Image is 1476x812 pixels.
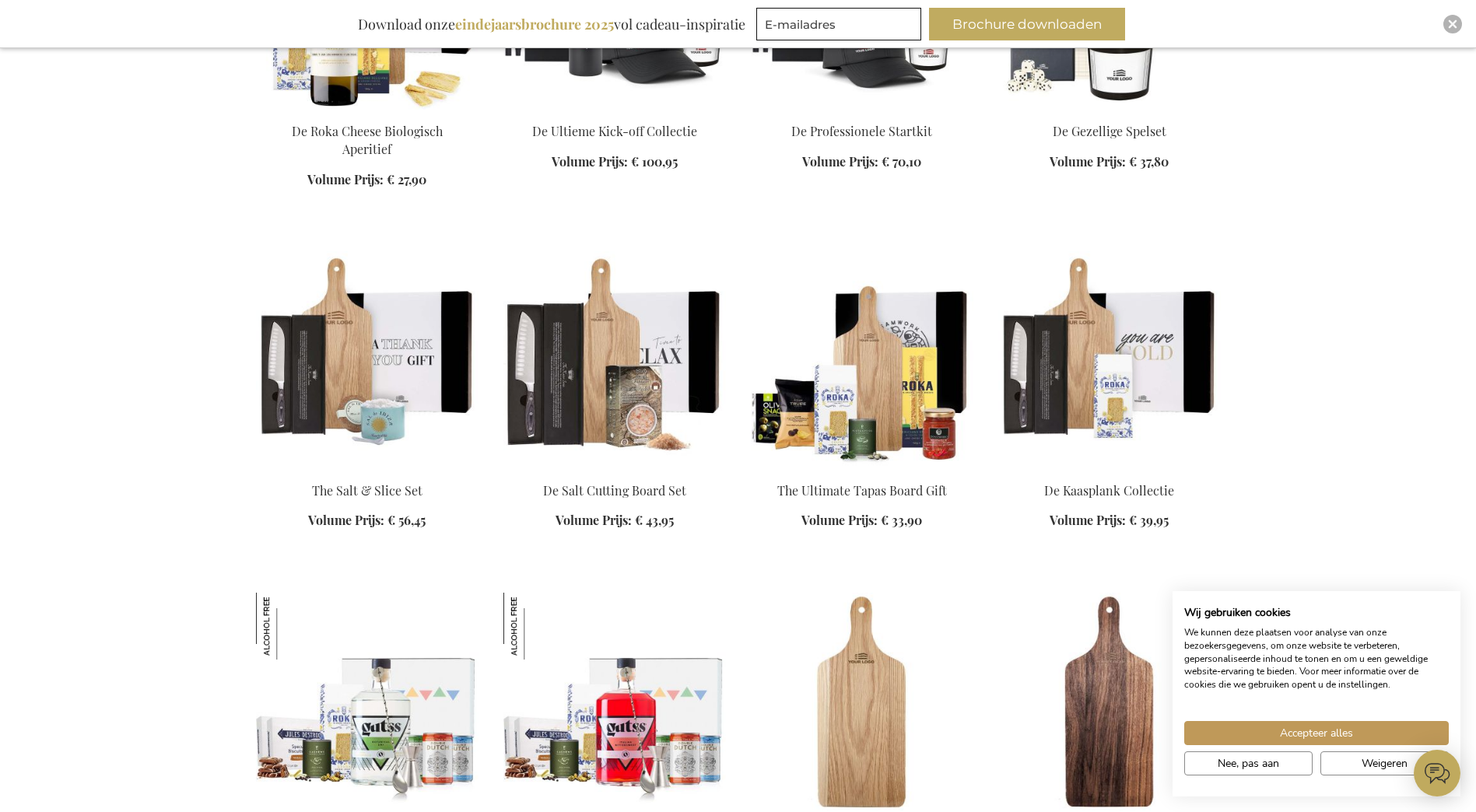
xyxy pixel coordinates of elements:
[1414,750,1460,796] iframe: belco-activator-frame
[1184,721,1449,745] button: Accepteer alle cookies
[802,153,878,170] span: Volume Prijs:
[635,512,674,528] span: € 43,95
[751,251,973,469] img: The Ultimate Tapas Board Gift
[1044,482,1174,499] a: De Kaasplank Collectie
[631,153,678,170] span: € 100,95
[1050,153,1126,170] span: Volume Prijs:
[556,512,632,528] span: Volume Prijs:
[308,512,384,528] span: Volume Prijs:
[552,153,678,171] a: Volume Prijs: € 100,95
[929,8,1125,40] button: Brochure downloaden
[791,123,932,139] a: De Professionele Startkit
[1362,755,1408,772] span: Weigeren
[503,463,726,478] a: De Salt Cutting Board Set
[751,463,973,478] a: The Ultimate Tapas Board Gift
[998,593,1221,810] img: Gepersonaliseerde Walnoot Snijplank
[292,123,443,157] a: De Roka Cheese Biologisch Aperitief
[256,593,323,660] img: Gutss Alcoholvrije Gin & Tonic Set
[1280,725,1353,741] span: Accepteer alles
[777,482,947,499] a: The Ultimate Tapas Board Gift
[455,15,614,33] b: eindejaarsbrochure 2025
[756,8,921,40] input: E-mailadres
[387,171,426,187] span: € 27,90
[1184,626,1449,691] p: We kunnen deze plaatsen voor analyse van onze bezoekersgegevens, om onze website te verbeteren, g...
[881,512,922,528] span: € 33,90
[751,103,973,118] a: The Professional Starter Kit
[256,593,479,810] img: Gutss Non-Alcoholic Gin & Tonic Set
[556,512,674,530] a: Volume Prijs: € 43,95
[801,512,922,530] a: Volume Prijs: € 33,90
[308,512,426,530] a: Volume Prijs: € 56,45
[801,512,878,528] span: Volume Prijs:
[1443,15,1462,33] div: Close
[756,8,926,45] form: marketing offers and promotions
[1050,153,1169,171] a: Volume Prijs: € 37,80
[552,153,628,170] span: Volume Prijs:
[503,103,726,118] a: The Ultimate Kick-off Collection
[751,593,973,810] img: Personalised Oak Cutting Board
[1129,512,1169,528] span: € 39,95
[503,593,570,660] img: Gutss Alcoholvrije Aperol Set
[1050,512,1126,528] span: Volume Prijs:
[1320,751,1449,775] button: Alle cookies weigeren
[543,482,686,499] a: De Salt Cutting Board Set
[998,463,1221,478] a: The Cheese Board Collection
[256,251,479,469] img: The Salt & Slice Set Exclusive Business Gift
[1448,19,1457,29] img: Close
[532,123,697,139] a: De Ultieme Kick-off Collectie
[1184,751,1313,775] button: Pas cookie voorkeuren aan
[998,251,1221,469] img: The Cheese Board Collection
[256,103,479,118] a: De Roka Cheese Biologisch Aperitief
[307,171,426,189] a: Volume Prijs: € 27,90
[351,8,752,40] div: Download onze vol cadeau-inspiratie
[387,512,426,528] span: € 56,45
[503,593,726,810] img: Gutss Non-Alcoholic Aperol Set
[1218,755,1279,772] span: Nee, pas aan
[312,482,422,499] a: The Salt & Slice Set
[307,171,384,187] span: Volume Prijs:
[1053,123,1166,139] a: De Gezellige Spelset
[503,251,726,469] img: De Salt Cutting Board Set
[1184,606,1449,620] h2: Wij gebruiken cookies
[802,153,921,171] a: Volume Prijs: € 70,10
[882,153,921,170] span: € 70,10
[1050,512,1169,530] a: Volume Prijs: € 39,95
[998,103,1221,118] a: The Cosy Game Set
[256,463,479,478] a: The Salt & Slice Set Exclusive Business Gift
[1129,153,1169,170] span: € 37,80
